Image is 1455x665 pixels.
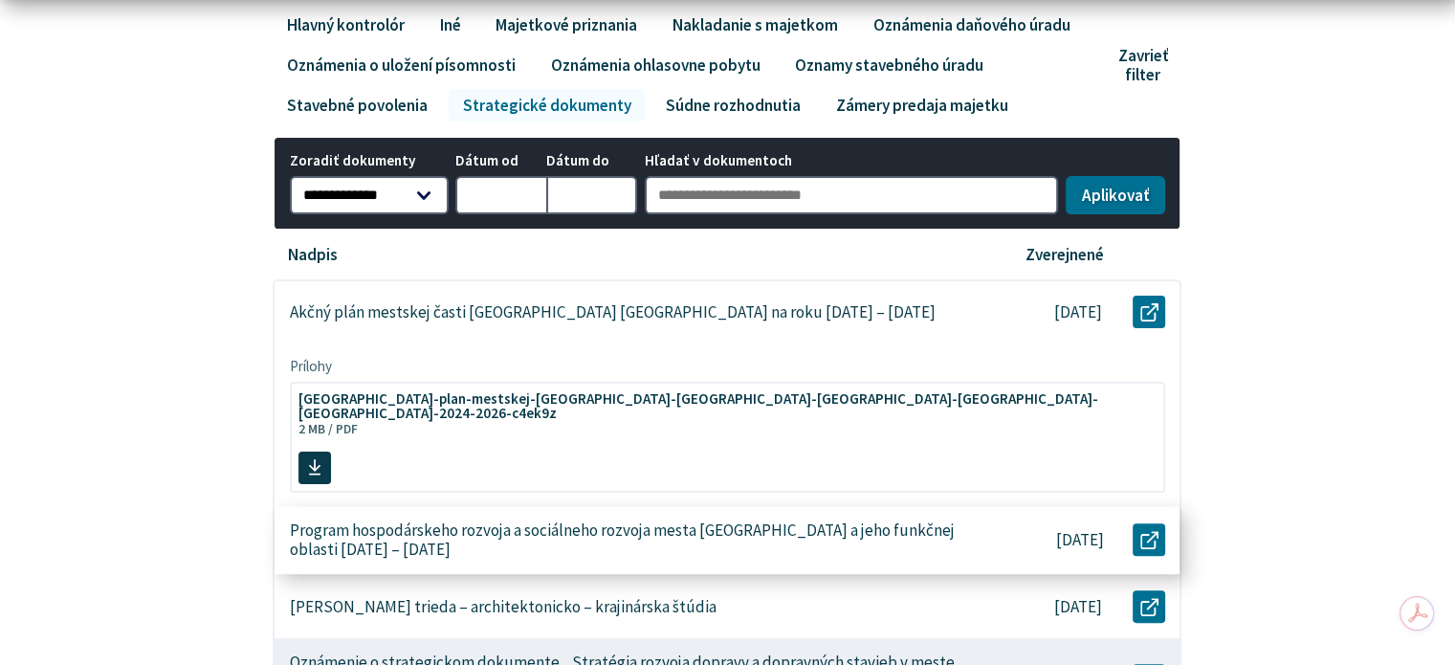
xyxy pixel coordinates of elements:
span: Zoradiť dokumenty [290,153,449,169]
p: [DATE] [1056,530,1104,550]
a: Súdne rozhodnutia [652,89,815,122]
span: 2 MB / PDF [298,421,358,437]
input: Dátum do [546,176,637,214]
input: Dátum od [455,176,546,214]
a: Hlavný kontrolór [273,9,418,41]
span: Zavrieť filter [1117,46,1167,85]
select: Zoradiť dokumenty [290,176,449,214]
input: Hľadať v dokumentoch [645,176,1059,214]
p: Program hospodárskeho rozvoja a sociálneho rozvoja mesta [GEOGRAPHIC_DATA] a jeho funkčnej oblast... [290,521,968,560]
a: [GEOGRAPHIC_DATA]-plan-mestskej-[GEOGRAPHIC_DATA]-[GEOGRAPHIC_DATA]-[GEOGRAPHIC_DATA]-[GEOGRAPHIC... [290,382,1166,493]
span: Dátum od [455,153,546,169]
a: Oznámenia daňového úradu [859,9,1084,41]
a: Majetkové priznania [482,9,651,41]
span: Dátum do [546,153,637,169]
a: Oznámenia ohlasovne pobytu [537,49,774,81]
button: Aplikovať [1066,176,1165,214]
p: Akčný plán mestskej časti [GEOGRAPHIC_DATA] [GEOGRAPHIC_DATA] na roku [DATE] – [DATE] [290,302,936,322]
a: Oznámenia o uložení písomnosti [273,49,529,81]
a: Oznamy stavebného úradu [782,49,998,81]
span: Prílohy [290,358,1166,375]
a: Strategické dokumenty [449,89,645,122]
a: Zámery predaja majetku [822,89,1022,122]
p: [DATE] [1054,597,1102,617]
p: Zverejnené [1025,245,1104,265]
a: Iné [426,9,474,41]
p: Nadpis [288,245,338,265]
span: Hľadať v dokumentoch [645,153,1059,169]
span: [GEOGRAPHIC_DATA]-plan-mestskej-[GEOGRAPHIC_DATA]-[GEOGRAPHIC_DATA]-[GEOGRAPHIC_DATA]-[GEOGRAPHIC... [298,391,1135,420]
p: [DATE] [1054,302,1102,322]
button: Zavrieť filter [1111,46,1181,85]
a: Stavebné povolenia [273,89,441,122]
a: Nakladanie s majetkom [658,9,851,41]
p: [PERSON_NAME] trieda – architektonicko – krajinárska štúdia [290,597,716,617]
